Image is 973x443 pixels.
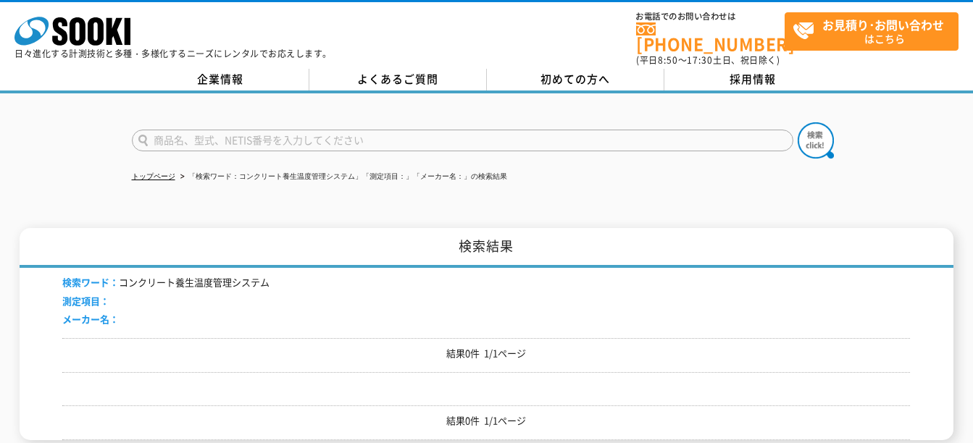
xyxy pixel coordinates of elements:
[62,275,270,290] li: コンクリート養生温度管理システム
[62,413,910,429] p: 結果0件 1/1ページ
[14,49,332,58] p: 日々進化する計測技術と多種・多様化するニーズにレンタルでお応えします。
[178,169,507,185] li: 「検索ワード：コンクリート養生温度管理システム」「測定項目：」「メーカー名：」の検索結果
[636,12,785,21] span: お電話でのお問い合わせは
[62,294,109,308] span: 測定項目：
[62,275,119,289] span: 検索ワード：
[798,122,834,159] img: btn_search.png
[540,71,610,87] span: 初めての方へ
[132,69,309,90] a: 企業情報
[664,69,842,90] a: 採用情報
[20,228,953,268] h1: 検索結果
[62,346,910,361] p: 結果0件 1/1ページ
[636,54,780,67] span: (平日 ～ 土日、祝日除く)
[62,312,119,326] span: メーカー名：
[822,16,944,33] strong: お見積り･お問い合わせ
[309,69,487,90] a: よくあるご質問
[636,22,785,52] a: [PHONE_NUMBER]
[793,13,958,49] span: はこちら
[132,130,793,151] input: 商品名、型式、NETIS番号を入力してください
[785,12,959,51] a: お見積り･お問い合わせはこちら
[132,172,175,180] a: トップページ
[687,54,713,67] span: 17:30
[658,54,678,67] span: 8:50
[487,69,664,90] a: 初めての方へ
